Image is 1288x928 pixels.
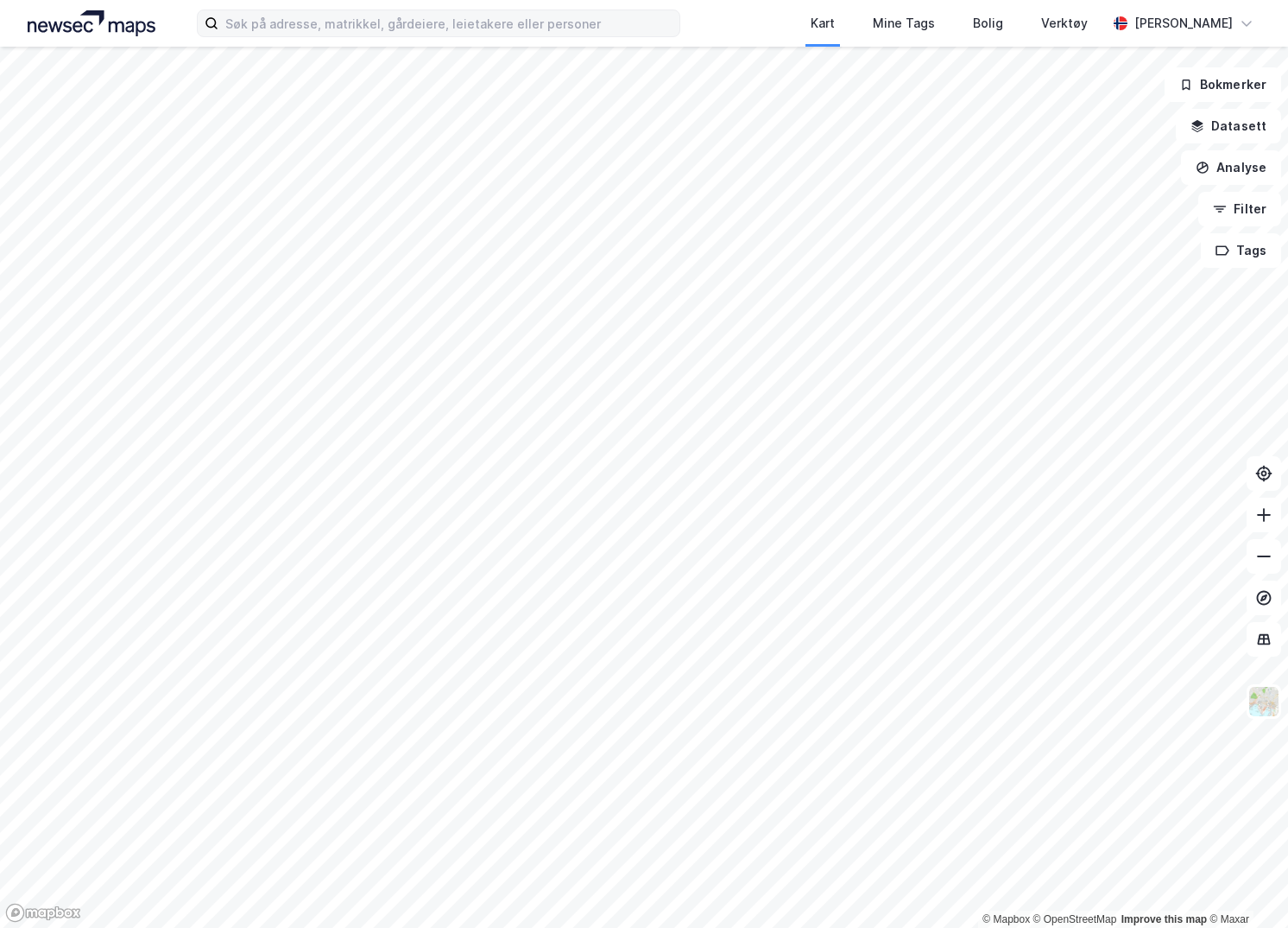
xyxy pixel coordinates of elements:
iframe: Chat Widget [1202,845,1288,928]
a: OpenStreetMap [1033,913,1117,925]
div: [PERSON_NAME] [1134,13,1233,34]
div: Verktøy [1041,13,1088,34]
button: Analyse [1181,150,1281,185]
button: Tags [1201,233,1281,268]
img: logo.a4113a55bc3d86da70a041830d287a7e.svg [28,10,155,36]
a: Mapbox [982,913,1030,925]
button: Filter [1198,192,1281,226]
button: Datasett [1176,109,1281,143]
a: Mapbox homepage [5,903,81,923]
div: Mine Tags [873,13,935,34]
img: Z [1247,685,1280,718]
div: Kart [811,13,835,34]
button: Bokmerker [1165,67,1281,102]
input: Søk på adresse, matrikkel, gårdeiere, leietakere eller personer [218,10,679,36]
a: Improve this map [1121,913,1207,925]
div: Bolig [973,13,1003,34]
div: Kontrollprogram for chat [1202,845,1288,928]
